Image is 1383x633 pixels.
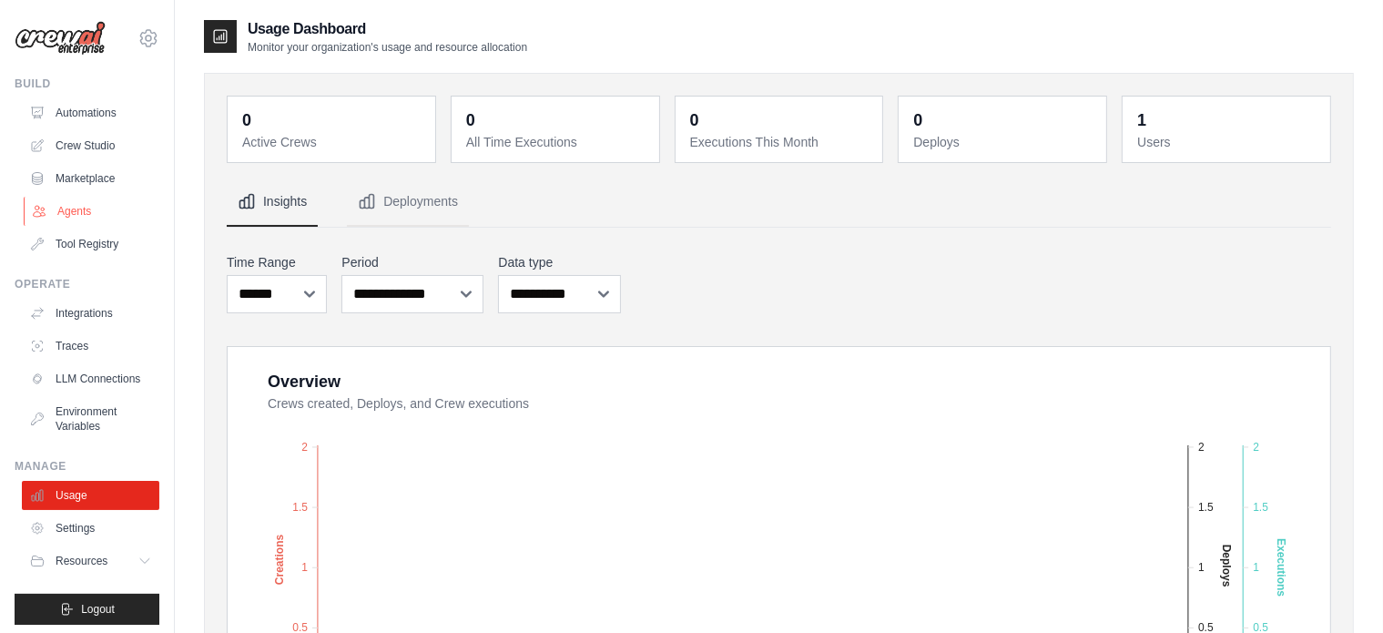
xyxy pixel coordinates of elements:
[1220,544,1233,587] text: Deploys
[292,500,308,513] tspan: 1.5
[227,253,327,271] label: Time Range
[81,602,115,617] span: Logout
[347,178,469,227] button: Deployments
[1253,561,1259,574] tspan: 1
[913,107,922,133] div: 0
[227,178,318,227] button: Insights
[15,459,159,474] div: Manage
[301,561,308,574] tspan: 1
[301,440,308,453] tspan: 2
[22,364,159,393] a: LLM Connections
[690,133,872,151] dt: Executions This Month
[1198,561,1205,574] tspan: 1
[690,107,699,133] div: 0
[498,253,620,271] label: Data type
[22,299,159,328] a: Integrations
[1137,133,1319,151] dt: Users
[1198,440,1205,453] tspan: 2
[22,164,159,193] a: Marketplace
[15,77,159,91] div: Build
[913,133,1095,151] dt: Deploys
[56,554,107,568] span: Resources
[1253,440,1259,453] tspan: 2
[22,397,159,441] a: Environment Variables
[15,21,106,56] img: Logo
[1198,500,1214,513] tspan: 1.5
[22,98,159,128] a: Automations
[268,369,341,394] div: Overview
[242,133,424,151] dt: Active Crews
[248,40,527,55] p: Monitor your organization's usage and resource allocation
[466,133,648,151] dt: All Time Executions
[24,197,161,226] a: Agents
[1137,107,1146,133] div: 1
[22,332,159,361] a: Traces
[273,534,286,585] text: Creations
[227,178,1331,227] nav: Tabs
[22,230,159,259] a: Tool Registry
[22,131,159,160] a: Crew Studio
[22,514,159,543] a: Settings
[242,107,251,133] div: 0
[1253,500,1268,513] tspan: 1.5
[1275,538,1287,597] text: Executions
[248,18,527,40] h2: Usage Dashboard
[15,277,159,291] div: Operate
[341,253,483,271] label: Period
[15,594,159,625] button: Logout
[466,107,475,133] div: 0
[22,546,159,576] button: Resources
[22,481,159,510] a: Usage
[268,394,1308,413] dt: Crews created, Deploys, and Crew executions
